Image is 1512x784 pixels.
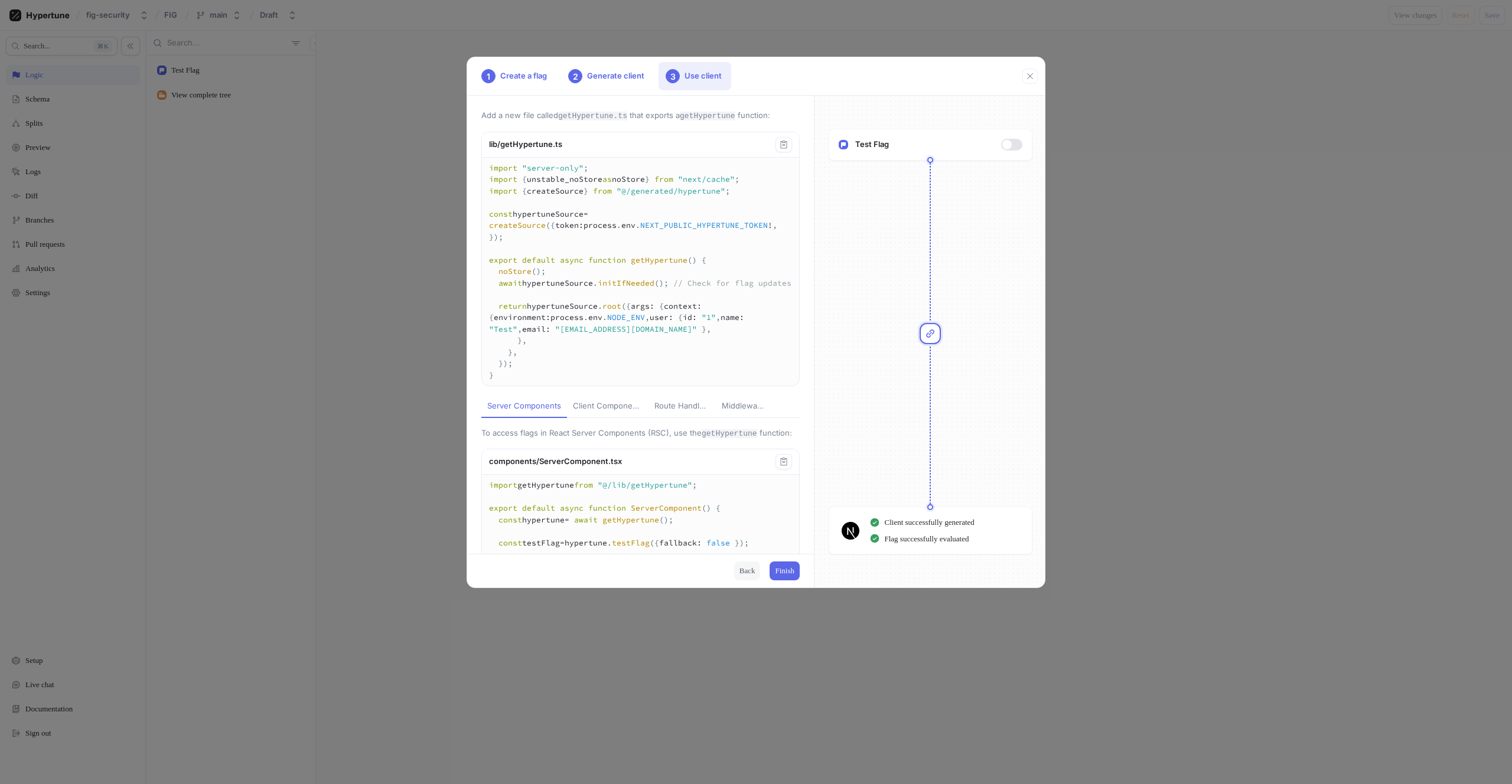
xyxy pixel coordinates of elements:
[482,449,799,475] div: components/ServerComponent.tsx
[567,396,649,418] button: Client Components
[680,112,735,120] code: getHypertune
[474,62,556,90] div: Create a flag
[573,400,643,412] div: Client Components
[734,561,761,580] button: Back
[885,517,975,528] p: Client successfully generated
[558,112,627,120] code: getHypertune.ts
[481,69,496,83] div: 1
[482,475,799,588] textarea: import getHypertune from "@/lib/getHypertune"; export default async function ServerComponent() { ...
[481,396,567,418] button: Server Components
[482,158,799,386] textarea: import "server-only"; import { unstable_noStore as noStore } from "next/cache"; import { createSo...
[482,132,799,158] div: lib/getHypertune.ts
[855,139,889,151] p: Test Flag
[770,561,800,580] button: Finish
[842,522,859,540] img: Next Logo
[654,400,710,412] div: Route Handlers
[561,62,654,90] div: Generate client
[775,567,794,574] span: Finish
[481,110,800,122] p: Add a new file called that exports a function:
[702,429,757,438] code: getHypertune
[659,62,731,90] div: Use client
[649,396,716,418] button: Route Handlers
[568,69,582,83] div: 2
[739,567,755,574] span: Back
[666,69,680,83] div: 3
[722,400,764,412] div: Middleware
[487,400,561,412] div: Server Components
[481,427,800,440] p: To access flags in React Server Components (RSC), use the function:
[716,396,770,418] button: Middleware
[885,533,969,545] p: Flag successfully evaluated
